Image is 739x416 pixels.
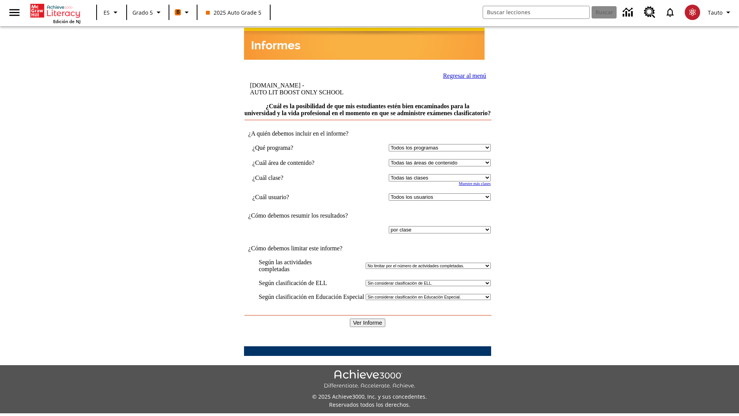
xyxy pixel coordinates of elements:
input: Ver Informe [350,319,385,327]
span: 2025 Auto Grade 5 [206,8,261,17]
a: Notificaciones [660,2,680,22]
img: Achieve3000 Differentiate Accelerate Achieve [324,370,415,389]
img: header [244,28,485,60]
td: ¿Cómo debemos limitar este informe? [244,245,491,252]
td: ¿Qué programa? [252,144,341,151]
td: ¿A quién debemos incluir en el informe? [244,130,491,137]
button: Lenguaje: ES, Selecciona un idioma [99,5,124,19]
span: B [176,7,180,17]
nobr: AUTO LIT BOOST ONLY SCHOOL [250,89,343,96]
span: ES [104,8,110,17]
td: ¿Cómo debemos resumir los resultados? [244,212,491,219]
button: Escoja un nuevo avatar [680,2,705,22]
img: avatar image [685,5,700,20]
td: [DOMAIN_NAME] - [250,82,395,96]
td: Según las actividades completadas [259,259,364,273]
span: Grado 5 [132,8,153,17]
button: Boost El color de la clase es anaranjado. Cambiar el color de la clase. [172,5,194,19]
button: Grado: Grado 5, Elige un grado [129,5,166,19]
td: Según clasificación de ELL [259,280,364,287]
a: Muestre más clases [459,181,491,186]
input: Buscar campo [483,6,589,18]
span: Tauto [708,8,722,17]
td: ¿Cuál clase? [252,174,341,181]
div: Portada [30,2,80,24]
a: Regresar al menú [443,72,486,79]
a: Centro de información [618,2,639,23]
button: Abrir el menú lateral [3,1,26,24]
span: Edición de NJ [53,18,80,24]
td: ¿Cuál usuario? [252,193,341,201]
a: ¿Cuál es la posibilidad de que mis estudiantes estén bien encaminados para la universidad y la vi... [244,103,491,116]
td: Según clasificación en Educación Especial [259,294,364,300]
a: Centro de recursos, Se abrirá en una pestaña nueva. [639,2,660,23]
nobr: ¿Cuál área de contenido? [252,159,314,166]
button: Perfil/Configuración [705,5,736,19]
